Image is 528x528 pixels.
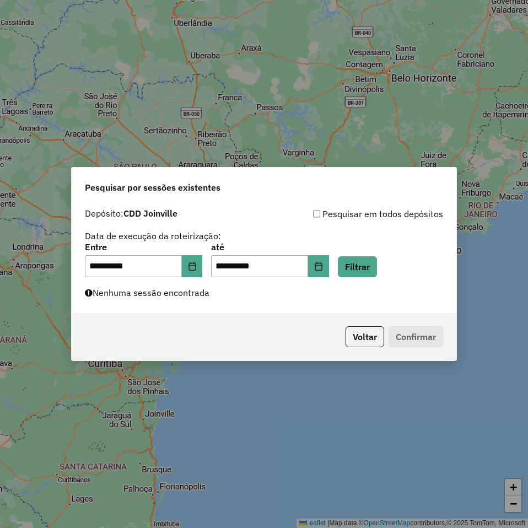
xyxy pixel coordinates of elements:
button: Voltar [346,326,384,347]
button: Filtrar [338,256,377,277]
label: Data de execução da roteirização: [85,229,221,243]
label: até [211,240,328,254]
button: Choose Date [182,255,203,277]
label: Entre [85,240,202,254]
label: Depósito: [85,207,177,220]
span: Pesquisar por sessões existentes [85,181,220,194]
div: Pesquisar em todos depósitos [264,207,443,220]
button: Choose Date [308,255,329,277]
label: Nenhuma sessão encontrada [85,286,209,299]
strong: CDD Joinville [123,208,177,219]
